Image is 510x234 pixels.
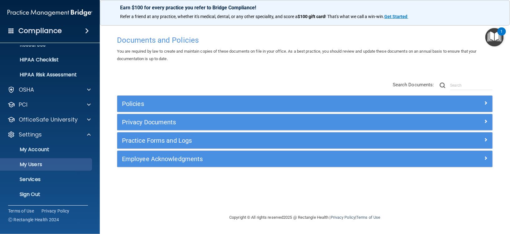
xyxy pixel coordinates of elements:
[501,31,503,40] div: 1
[4,146,89,153] p: My Account
[450,81,493,90] input: Search
[4,191,89,198] p: Sign Out
[122,119,394,126] h5: Privacy Documents
[384,14,407,19] strong: Get Started
[4,57,89,63] p: HIPAA Checklist
[298,14,325,19] strong: $100 gift card
[384,14,408,19] a: Get Started
[4,176,89,183] p: Services
[7,131,91,138] a: Settings
[122,136,488,146] a: Practice Forms and Logs
[8,208,34,214] a: Terms of Use
[4,72,89,78] p: HIPAA Risk Assessment
[440,83,445,88] img: ic-search.3b580494.png
[120,5,490,11] p: Earn $100 for every practice you refer to Bridge Compliance!
[122,137,394,144] h5: Practice Forms and Logs
[7,116,91,123] a: OfficeSafe University
[122,99,488,109] a: Policies
[393,82,434,88] span: Search Documents:
[122,155,394,162] h5: Employee Acknowledgments
[19,86,34,93] p: OSHA
[7,86,91,93] a: OSHA
[41,208,70,214] a: Privacy Policy
[18,26,62,35] h4: Compliance
[122,100,394,107] h5: Policies
[117,36,493,44] h4: Documents and Policies
[485,28,504,46] button: Open Resource Center, 1 new notification
[19,101,27,108] p: PCI
[19,131,42,138] p: Settings
[325,14,384,19] span: ! That's what we call a win-win.
[191,208,419,227] div: Copyright © All rights reserved 2025 @ Rectangle Health | |
[4,161,89,168] p: My Users
[19,116,78,123] p: OfficeSafe University
[8,217,59,223] span: Ⓒ Rectangle Health 2024
[356,215,380,220] a: Terms of Use
[331,215,355,220] a: Privacy Policy
[122,154,488,164] a: Employee Acknowledgments
[122,117,488,127] a: Privacy Documents
[117,49,477,61] span: You are required by law to create and maintain copies of these documents on file in your office. ...
[120,14,298,19] span: Refer a friend at any practice, whether it's medical, dental, or any other speciality, and score a
[7,101,91,108] a: PCI
[7,7,92,19] img: PMB logo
